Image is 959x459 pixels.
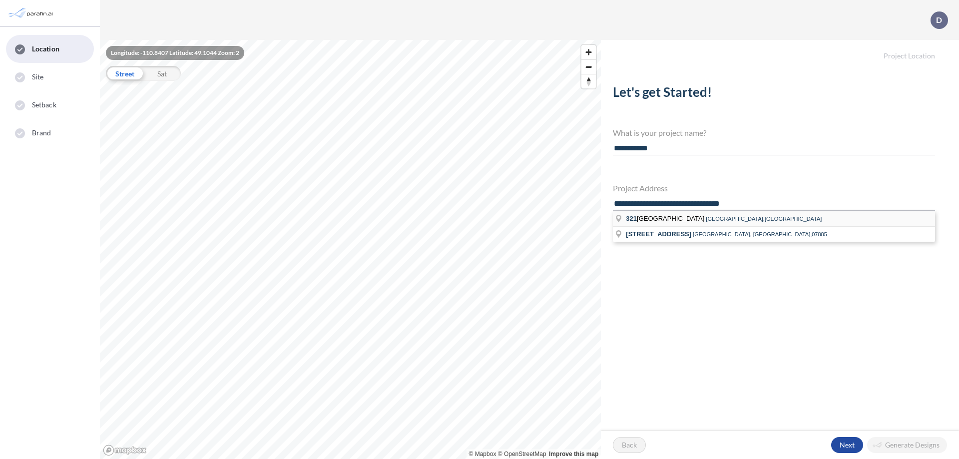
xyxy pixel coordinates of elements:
span: Brand [32,128,51,138]
a: Mapbox homepage [103,445,147,456]
a: Improve this map [549,451,598,458]
button: Zoom out [581,59,596,74]
h4: What is your project name? [613,128,935,137]
button: Zoom in [581,45,596,59]
a: Mapbox [469,451,496,458]
span: Site [32,72,43,82]
span: [GEOGRAPHIC_DATA], [GEOGRAPHIC_DATA],07885 [693,231,827,237]
button: Next [831,437,863,453]
a: OpenStreetMap [498,451,546,458]
span: [STREET_ADDRESS] [626,230,691,238]
p: Next [840,440,855,450]
p: D [936,15,942,24]
h4: Project Address [613,183,935,193]
div: Street [106,66,143,81]
span: Setback [32,100,56,110]
span: Zoom out [581,60,596,74]
canvas: Map [100,40,601,459]
button: Reset bearing to north [581,74,596,88]
h5: Project Location [601,40,959,60]
span: 321 [626,215,637,222]
div: Sat [143,66,181,81]
h2: Let's get Started! [613,84,935,104]
img: Parafin [7,4,56,22]
div: Longitude: -110.8407 Latitude: 49.1044 Zoom: 2 [106,46,244,60]
span: [GEOGRAPHIC_DATA],[GEOGRAPHIC_DATA] [706,216,822,222]
span: [GEOGRAPHIC_DATA] [626,215,706,222]
span: Location [32,44,59,54]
